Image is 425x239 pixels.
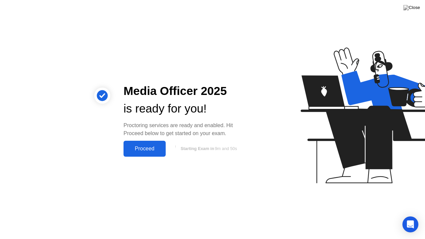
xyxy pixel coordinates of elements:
div: Open Intercom Messenger [402,216,418,232]
div: Proctoring services are ready and enabled. Hit Proceed below to get started on your exam. [124,121,247,137]
div: is ready for you! [124,100,247,118]
button: Proceed [124,141,166,157]
button: Starting Exam in9m and 50s [169,142,247,155]
span: 9m and 50s [215,146,237,151]
div: Media Officer 2025 [124,82,247,100]
img: Close [403,5,420,10]
div: Proceed [126,146,164,152]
